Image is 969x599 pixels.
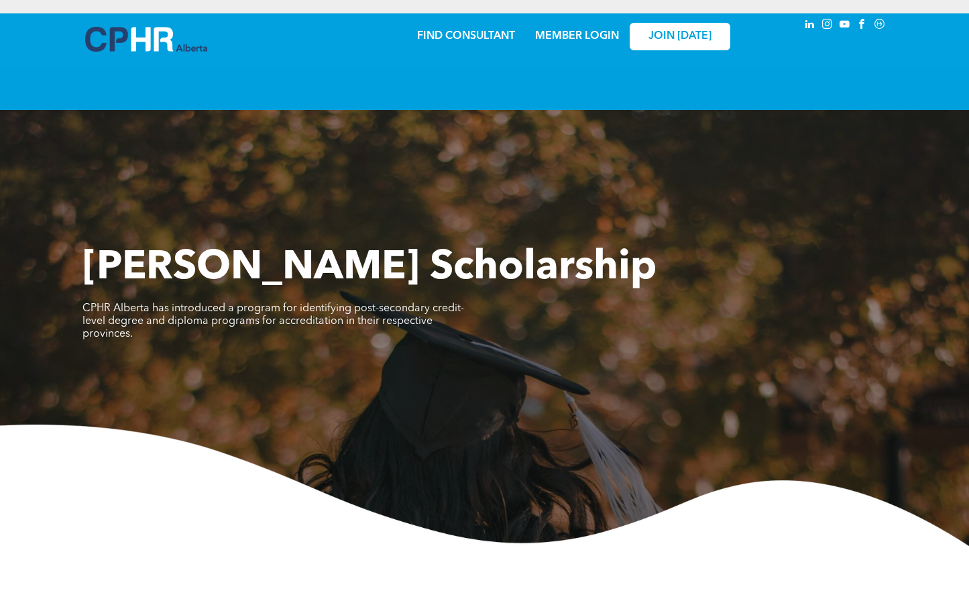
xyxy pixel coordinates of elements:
span: CPHR Alberta has introduced a program for identifying post-secondary credit-level degree and dipl... [82,303,464,339]
span: JOIN [DATE] [648,30,711,43]
a: JOIN [DATE] [630,23,730,50]
a: Social network [872,17,887,35]
a: instagram [820,17,835,35]
a: youtube [838,17,852,35]
a: linkedin [803,17,817,35]
a: FIND CONSULTANT [417,31,515,42]
img: A blue and white logo for cp alberta [85,27,207,52]
span: [PERSON_NAME] Scholarship [82,248,657,288]
a: MEMBER LOGIN [535,31,619,42]
a: facebook [855,17,870,35]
